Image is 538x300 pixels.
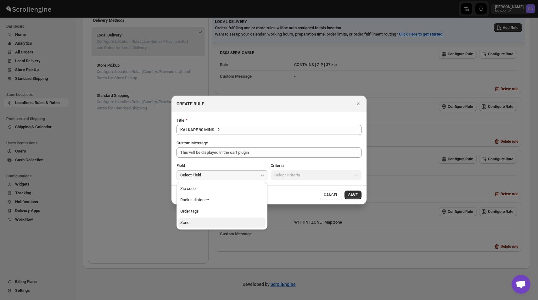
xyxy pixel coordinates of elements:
button: Order tags [178,206,266,216]
button: SAVE [345,191,361,199]
p: Criteria [271,163,284,169]
input: Put your Zone/Location/Area Name, eg. Zone 1, Zone 2 etc. [177,125,361,135]
button: CANCEL [320,191,342,199]
button: Zone [178,218,266,228]
div: Zip code [180,186,196,192]
span: Custom Message [177,141,208,145]
h2: CREATE RULE [177,101,204,107]
button: Radius distance [178,195,266,205]
div: Zone [180,219,189,226]
button: Select Field [177,170,267,180]
span: SAVE [348,192,358,197]
div: Order tags [180,208,199,214]
span: CANCEL [324,192,338,197]
div: Radius distance [180,197,209,203]
span: Title [177,118,184,123]
span: Select Field [180,172,201,178]
button: Close [354,99,363,108]
button: Zip code [178,184,266,194]
p: Field [177,163,185,169]
div: Open chat [512,275,530,294]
